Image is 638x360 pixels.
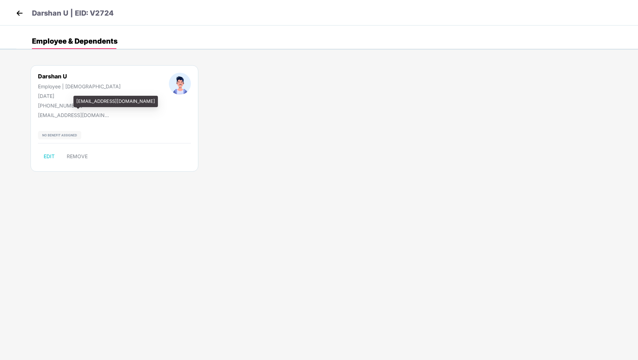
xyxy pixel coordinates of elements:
[38,151,60,162] button: EDIT
[44,154,55,159] span: EDIT
[14,8,25,18] img: back
[38,73,121,80] div: Darshan U
[32,38,117,45] div: Employee & Dependents
[67,154,88,159] span: REMOVE
[32,8,114,19] p: Darshan U | EID: V2724
[61,151,93,162] button: REMOVE
[38,83,121,89] div: Employee | [DEMOGRAPHIC_DATA]
[38,112,109,118] div: [EMAIL_ADDRESS][DOMAIN_NAME]
[73,96,158,107] div: [EMAIL_ADDRESS][DOMAIN_NAME]
[38,93,121,99] div: [DATE]
[169,73,191,95] img: profileImage
[38,131,81,139] img: svg+xml;base64,PHN2ZyB4bWxucz0iaHR0cDovL3d3dy53My5vcmcvMjAwMC9zdmciIHdpZHRoPSIxMjIiIGhlaWdodD0iMj...
[38,103,121,109] div: [PHONE_NUMBER]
